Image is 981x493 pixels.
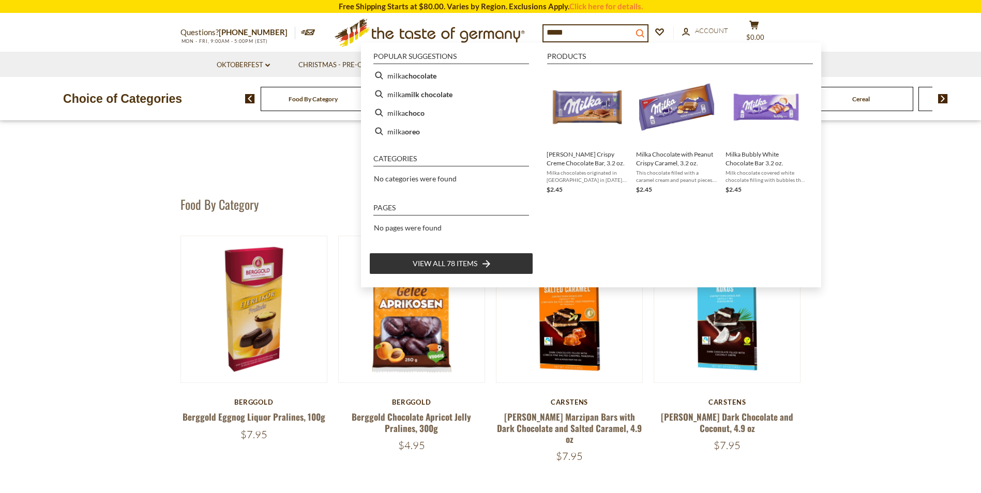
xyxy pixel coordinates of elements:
span: Milk chocolate covered white chocolate filling with bubbles that create a unique melt-in-your-mou... [726,169,807,183]
span: Milka Chocolate with Peanut Crispy Caramel, 3.2 oz. [636,150,717,167]
div: Berggold [338,398,486,406]
li: milka choco [369,103,533,122]
span: Account [695,26,728,35]
a: [PERSON_NAME] Marzipan Bars with Dark Chocolate and Salted Caramel, 4.9 oz [497,410,642,445]
span: View all 78 items [413,258,477,269]
b: oreo [405,126,420,137]
span: MON - FRI, 9:00AM - 5:00PM (EST) [180,38,268,44]
a: Oktoberfest [217,59,270,71]
button: $0.00 [739,20,770,46]
div: Instant Search Results [361,43,821,287]
a: Cereal [852,95,870,103]
span: $7.95 [556,450,583,463]
li: View all 78 items [369,253,533,274]
span: $4.95 [398,439,425,452]
li: milka chocolate [369,66,533,85]
img: Milka Almond Crispy Creme [550,70,625,145]
img: Milka Bubbly White [729,70,804,145]
a: Click here for details. [569,2,643,11]
span: This chocolate filled with a caramel cream and peanut pieces. Made with delicious milk from free ... [636,169,717,183]
a: Berggold Eggnog Liquor Pralines, 100g [183,410,325,423]
li: Milka Bubbly White Chocolate Bar 3.2 oz. [721,66,811,199]
img: Carstens Luebecker Dark Chocolate and Coconut, 4.9 oz [654,236,801,382]
span: Milka chocolates originated in [GEOGRAPHIC_DATA] in [DATE]. The popular brand changed ownership m... [547,169,628,183]
b: choco [405,107,425,119]
span: $2.45 [636,186,652,193]
a: Christmas - PRE-ORDER [298,59,387,71]
p: Questions? [180,26,295,39]
span: No pages were found [374,223,442,232]
a: [PHONE_NUMBER] [219,27,288,37]
div: Carstens [496,398,643,406]
div: Berggold [180,398,328,406]
a: Milka Almond Crispy Creme[PERSON_NAME] Crispy Creme Chocolate Bar, 3.2 oz.Milka chocolates origin... [547,70,628,195]
a: Food By Category [289,95,338,103]
h1: Food By Category [180,196,259,212]
a: Berggold Chocolate Apricot Jelly Pralines, 300g [352,410,471,434]
span: $2.45 [726,186,742,193]
li: milka milk chocolate [369,85,533,103]
span: $7.95 [714,439,741,452]
li: Categories [373,155,529,166]
li: Milka Almond Crispy Creme Chocolate Bar, 3.2 oz. [542,66,632,199]
li: Milka Chocolate with Peanut Crispy Caramel, 3.2 oz. [632,66,721,199]
li: Popular suggestions [373,53,529,64]
b: chocolate [405,70,436,82]
img: next arrow [938,94,948,103]
img: previous arrow [245,94,255,103]
img: Berggold Chocolate Apricot Jelly Pralines, 300g [339,236,485,382]
span: $2.45 [547,186,563,193]
span: $7.95 [240,428,267,441]
span: [PERSON_NAME] Crispy Creme Chocolate Bar, 3.2 oz. [547,150,628,167]
img: Berggold Eggnog Liquor Pralines, 100g [181,236,327,382]
span: $0.00 [746,33,764,41]
img: Carstens Luebecker Marzipan Bars with Dark Chocolate and Salted Caramel, 4.9 oz [496,236,643,382]
li: Pages [373,204,529,215]
a: Account [682,25,728,37]
li: milka oreo [369,122,533,141]
span: No categories were found [374,174,457,183]
a: Milka Chocolate with Peanut Crispy Caramel, 3.2 oz.This chocolate filled with a caramel cream and... [636,70,717,195]
div: Carstens [654,398,801,406]
a: Milka Bubbly WhiteMilka Bubbly White Chocolate Bar 3.2 oz.Milk chocolate covered white chocolate ... [726,70,807,195]
a: [PERSON_NAME] Dark Chocolate and Coconut, 4.9 oz [661,410,793,434]
li: Products [547,53,813,64]
b: milk chocolate [405,88,452,100]
span: Milka Bubbly White Chocolate Bar 3.2 oz. [726,150,807,167]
